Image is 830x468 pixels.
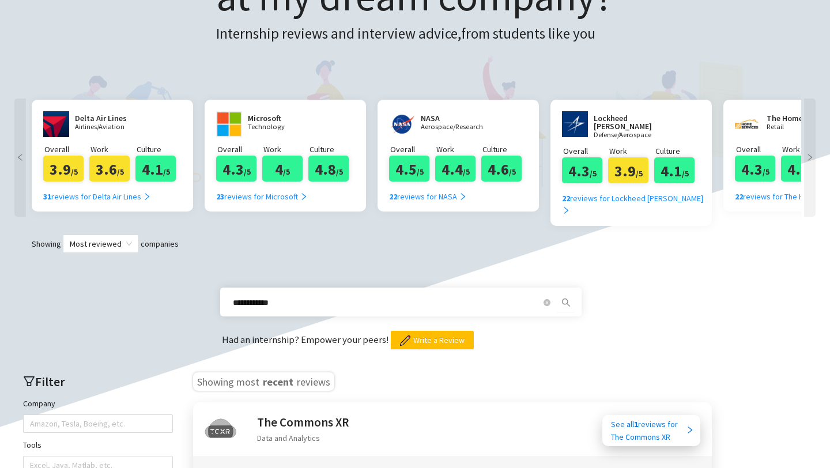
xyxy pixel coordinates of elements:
b: 22 [735,191,743,202]
p: Work [609,145,654,157]
a: 23reviews for Microsoft right [216,182,308,203]
span: /5 [336,167,343,177]
label: Tools [23,439,41,451]
span: Write a Review [413,334,465,346]
img: nasa.gov [389,111,415,137]
div: 3.9 [608,157,648,183]
div: Showing companies [12,235,818,253]
p: Aerospace/Research [421,123,490,131]
div: 4.8 [308,156,349,182]
img: The Commons XR [203,413,238,447]
span: right [804,153,816,161]
span: /5 [283,167,290,177]
img: www.microsoft.com [216,111,242,137]
p: Work [263,143,308,156]
span: /5 [244,167,251,177]
h2: Delta Air Lines [75,114,144,122]
div: reviews for Microsoft [216,190,308,203]
div: 4.1 [135,156,176,182]
span: /5 [417,167,424,177]
span: right [143,193,151,201]
b: 22 [389,191,397,202]
h2: The Commons XR [257,413,349,432]
p: Work [782,143,827,156]
div: 4.3 [735,156,775,182]
b: 22 [562,193,570,203]
p: Culture [655,145,700,157]
a: See all1reviews forThe Commons XR [602,415,700,446]
span: left [14,153,26,161]
div: 4.6 [481,156,522,182]
h3: Showing most reviews [193,372,334,391]
img: www.lockheedmartin.com [562,111,588,137]
span: /5 [117,167,124,177]
div: reviews for Delta Air Lines [43,190,151,203]
div: 4.4 [435,156,476,182]
p: Work [90,143,135,156]
span: right [562,206,570,214]
h2: NASA [421,114,490,122]
h2: Microsoft [248,114,317,122]
h2: Filter [23,372,173,391]
button: Write a Review [391,331,474,349]
a: 22reviews for NASA right [389,182,467,203]
p: Overall [563,145,608,157]
p: Culture [310,143,354,156]
span: right [686,426,694,434]
span: /5 [682,168,689,179]
span: filter [23,375,35,387]
b: 31 [43,191,51,202]
a: 22reviews for Lockheed [PERSON_NAME] right [562,183,709,217]
span: /5 [463,167,470,177]
p: Airlines/Aviation [75,123,144,131]
p: Culture [482,143,527,156]
a: 31reviews for Delta Air Lines right [43,182,151,203]
span: /5 [163,167,170,177]
div: reviews for NASA [389,190,467,203]
span: /5 [763,167,769,177]
p: Culture [137,143,182,156]
span: Had an internship? Empower your peers! [222,333,391,346]
div: Data and Analytics [257,432,349,444]
p: Overall [44,143,89,156]
div: 4.3 [562,157,602,183]
div: 3.6 [89,156,130,182]
h2: Lockheed [PERSON_NAME] [594,114,680,130]
div: 4 [262,156,303,182]
span: /5 [636,168,643,179]
span: Most reviewed [70,235,132,252]
button: search [557,293,575,312]
span: right [459,193,467,201]
span: recent [262,373,295,387]
img: pencil.png [400,335,410,346]
b: 23 [216,191,224,202]
p: Work [436,143,481,156]
p: Technology [248,123,317,131]
span: search [557,298,575,307]
div: 4.1 [654,157,695,183]
span: close-circle [544,299,550,306]
div: See all reviews for The Commons XR [611,418,686,443]
p: Overall [390,143,435,156]
div: 4.3 [216,156,256,182]
div: 4.2 [781,156,821,182]
b: 1 [634,419,638,429]
p: Overall [217,143,262,156]
span: right [300,193,308,201]
div: reviews for Lockheed [PERSON_NAME] [562,192,709,217]
span: /5 [590,168,597,179]
label: Company [23,397,55,410]
span: /5 [509,167,516,177]
span: /5 [71,167,78,177]
p: Overall [736,143,781,156]
div: 3.9 [43,156,84,182]
p: Defense/Aerospace [594,131,680,139]
h3: Internship reviews and interview advice, from students like you [216,22,613,46]
div: 4.5 [389,156,429,182]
